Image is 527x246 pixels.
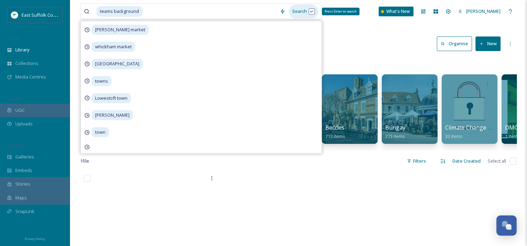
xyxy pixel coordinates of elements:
[80,158,89,164] span: 1 file
[445,133,463,139] span: 32 items
[92,93,131,103] span: Lowestoft town
[15,47,29,53] span: Library
[92,59,143,69] span: [GEOGRAPHIC_DATA]
[15,74,46,80] span: Media Centres
[96,6,142,16] span: teams background
[455,5,504,18] a: [PERSON_NAME]
[15,208,34,215] span: SnapLink
[92,42,135,52] span: whickham market
[403,154,429,168] div: Filters
[7,143,23,148] span: WIDGETS
[80,71,140,144] a: INTEGRATIONCanvaView Items
[385,133,405,139] span: 273 items
[289,5,318,18] div: Search
[325,133,345,139] span: 713 items
[15,60,38,67] span: Collections
[7,36,19,41] span: MEDIA
[488,158,506,164] span: Select all
[379,7,413,16] a: What's New
[92,110,133,120] span: [PERSON_NAME]
[15,195,27,201] span: Maps
[496,215,517,236] button: Open Chat
[437,36,475,51] a: Organise
[25,237,45,241] span: Privacy Policy
[92,76,111,86] span: towns
[325,124,344,131] span: Beccles
[466,8,501,14] span: [PERSON_NAME]
[92,25,149,35] span: [PERSON_NAME] market
[385,124,405,139] a: Bungay273 items
[385,124,405,131] span: Bungay
[22,11,63,18] span: East Suffolk Council
[475,36,501,51] button: New
[15,181,30,187] span: Stories
[15,121,33,127] span: Uploads
[25,234,45,243] a: Privacy Policy
[15,107,25,114] span: UGC
[11,11,18,18] img: ESC%20Logo.png
[322,8,359,15] div: Press Enter to search
[505,133,518,139] span: 1 item
[15,154,34,160] span: Galleries
[437,36,472,51] button: Organise
[7,96,22,101] span: COLLECT
[15,167,32,174] span: Embeds
[449,154,484,168] div: Date Created
[92,127,109,137] span: town
[325,124,345,139] a: Beccles713 items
